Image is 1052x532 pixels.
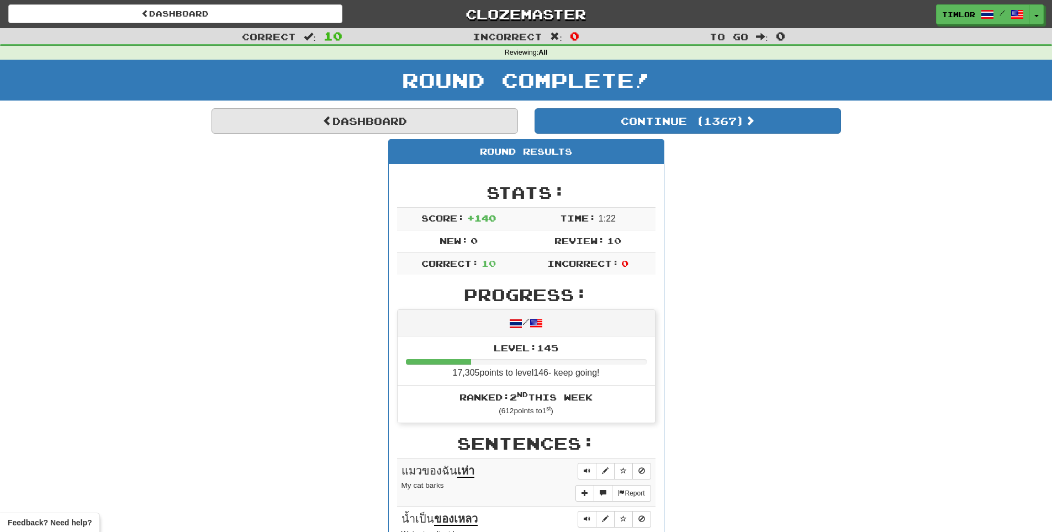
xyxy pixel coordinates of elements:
[398,310,655,336] div: /
[421,213,464,223] span: Score:
[242,31,296,42] span: Correct
[607,235,621,246] span: 10
[471,235,478,246] span: 0
[710,31,748,42] span: To go
[324,29,342,43] span: 10
[776,29,785,43] span: 0
[401,465,474,478] span: แมวของฉัน
[473,31,542,42] span: Incorrect
[575,485,651,502] div: More sentence controls
[554,235,605,246] span: Review:
[459,392,593,402] span: Ranked: 2 this week
[517,391,528,398] sup: nd
[397,434,655,452] h2: Sentences:
[8,4,342,23] a: Dashboard
[547,258,619,268] span: Incorrect:
[397,286,655,304] h2: Progress:
[578,463,651,480] div: Sentence controls
[359,4,693,24] a: Clozemaster
[632,511,651,528] button: Toggle ignore
[578,463,596,480] button: Play sentence audio
[578,511,596,528] button: Play sentence audio
[538,49,547,56] strong: All
[632,463,651,480] button: Toggle ignore
[599,214,616,223] span: 1 : 22
[942,9,975,19] span: timlor
[575,485,594,502] button: Add sentence to collection
[440,235,468,246] span: New:
[494,343,558,353] span: Level: 145
[467,213,496,223] span: + 140
[612,485,651,502] button: Report
[401,481,444,489] small: My cat barks
[936,4,1030,24] a: timlor /
[596,463,615,480] button: Edit sentence
[398,336,655,386] li: 17,305 points to level 146 - keep going!
[434,513,478,526] u: ของเหลว
[578,511,651,528] div: Sentence controls
[482,258,496,268] span: 10
[560,213,596,223] span: Time:
[304,32,316,41] span: :
[397,183,655,202] h2: Stats:
[421,258,479,268] span: Correct:
[535,108,841,134] button: Continue (1367)
[389,140,664,164] div: Round Results
[756,32,768,41] span: :
[550,32,562,41] span: :
[212,108,518,134] a: Dashboard
[4,69,1048,91] h1: Round Complete!
[570,29,579,43] span: 0
[621,258,628,268] span: 0
[457,465,474,478] u: เห่า
[596,511,615,528] button: Edit sentence
[499,407,553,415] small: ( 612 points to 1 )
[546,405,551,412] sup: st
[1000,9,1005,17] span: /
[614,511,633,528] button: Toggle favorite
[614,463,633,480] button: Toggle favorite
[8,517,92,528] span: Open feedback widget
[401,513,478,526] span: น้ำเป็น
